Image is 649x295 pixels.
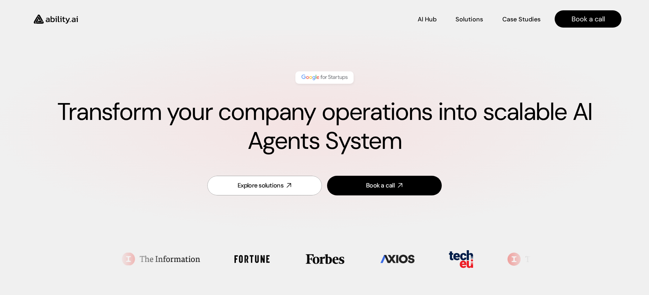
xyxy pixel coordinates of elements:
p: Book a call [572,14,605,24]
a: Case Studies [502,13,541,25]
a: AI Hub [418,13,437,25]
p: Case Studies [502,15,541,24]
h1: Transform your company operations into scalable AI Agents System [28,98,621,155]
a: Explore solutions [207,176,322,195]
a: Book a call [327,176,442,195]
a: Book a call [555,10,621,28]
nav: Main navigation [87,10,621,28]
p: Solutions [456,15,483,24]
div: Explore solutions [238,181,283,190]
p: AI Hub [418,15,437,24]
a: Solutions [456,13,483,25]
div: Book a call [366,181,395,190]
